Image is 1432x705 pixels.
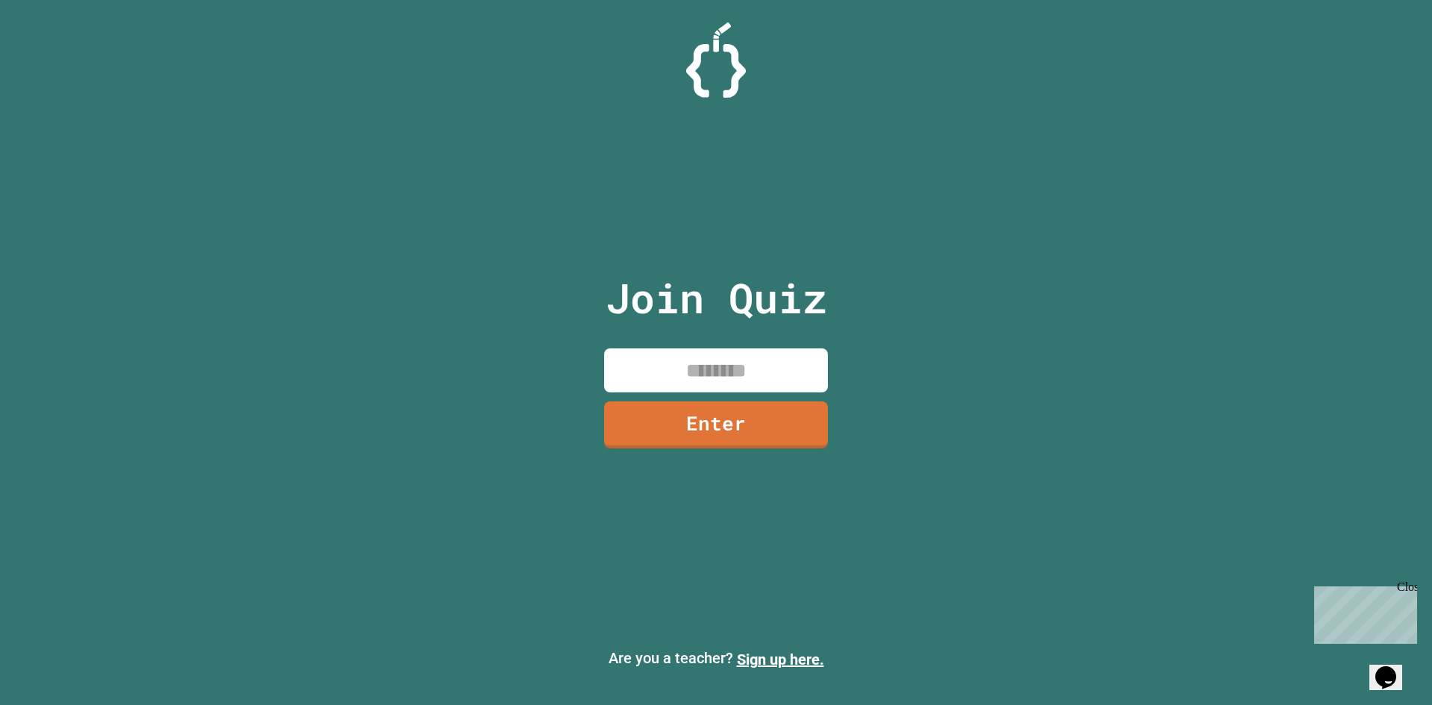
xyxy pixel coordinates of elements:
iframe: chat widget [1308,580,1417,644]
p: Are you a teacher? [12,647,1420,671]
p: Join Quiz [606,267,827,329]
div: Chat with us now!Close [6,6,103,95]
iframe: chat widget [1369,645,1417,690]
img: Logo.svg [686,22,746,98]
a: Enter [604,401,828,448]
a: Sign up here. [737,651,824,668]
